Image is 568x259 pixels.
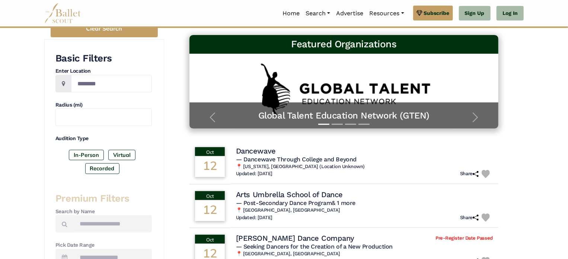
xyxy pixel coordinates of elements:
input: Search by names... [73,215,152,233]
h4: Arts Umbrella School of Dance [236,190,343,199]
h4: Audition Type [55,135,152,142]
h3: Featured Organizations [195,38,492,51]
h6: 📍 [GEOGRAPHIC_DATA], [GEOGRAPHIC_DATA] [236,207,493,214]
button: Slide 2 [332,120,343,129]
div: Oct [195,191,225,200]
a: Global Talent Education Network (GTEN) [197,110,491,121]
span: Pre-Register Date Passed [435,235,492,241]
a: Advertise [333,6,366,21]
h3: Basic Filters [55,52,152,65]
a: Search [303,6,333,21]
h4: [PERSON_NAME] Dance Company [236,233,354,243]
span: — Dancewave Through College and Beyond [236,156,357,163]
span: — Post-Secondary Dance Program [236,199,355,206]
h6: Share [460,215,479,221]
button: Slide 3 [345,120,356,129]
h4: Radius (mi) [55,101,152,109]
label: Virtual [108,150,135,160]
h4: Enter Location [55,67,152,75]
a: Log In [497,6,524,21]
h4: Dancewave [236,146,276,156]
h6: 📍 [US_STATE], [GEOGRAPHIC_DATA] (Location Unknown) [236,164,493,170]
label: In-Person [69,150,104,160]
label: Recorded [85,163,119,174]
h6: Share [460,171,479,177]
a: & 1 more [332,199,355,206]
button: Slide 1 [318,120,329,129]
button: Slide 4 [358,120,370,129]
div: 12 [195,156,225,177]
img: gem.svg [417,9,422,17]
button: Clear Search [51,20,158,37]
div: Oct [195,235,225,244]
a: Resources [366,6,407,21]
h4: Search by Name [55,208,152,215]
div: Oct [195,147,225,156]
a: Sign Up [459,6,491,21]
a: Home [280,6,303,21]
h4: Pick Date Range [55,241,152,249]
span: Subscribe [424,9,450,17]
div: 12 [195,200,225,221]
h6: 📍 [GEOGRAPHIC_DATA], [GEOGRAPHIC_DATA] [236,251,493,257]
h3: Premium Filters [55,192,152,205]
h6: Updated: [DATE] [236,215,272,221]
input: Location [71,75,152,92]
span: — Seeking Dancers for the Creation of a New Production [236,243,393,250]
a: Subscribe [413,6,453,20]
h6: Updated: [DATE] [236,171,272,177]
